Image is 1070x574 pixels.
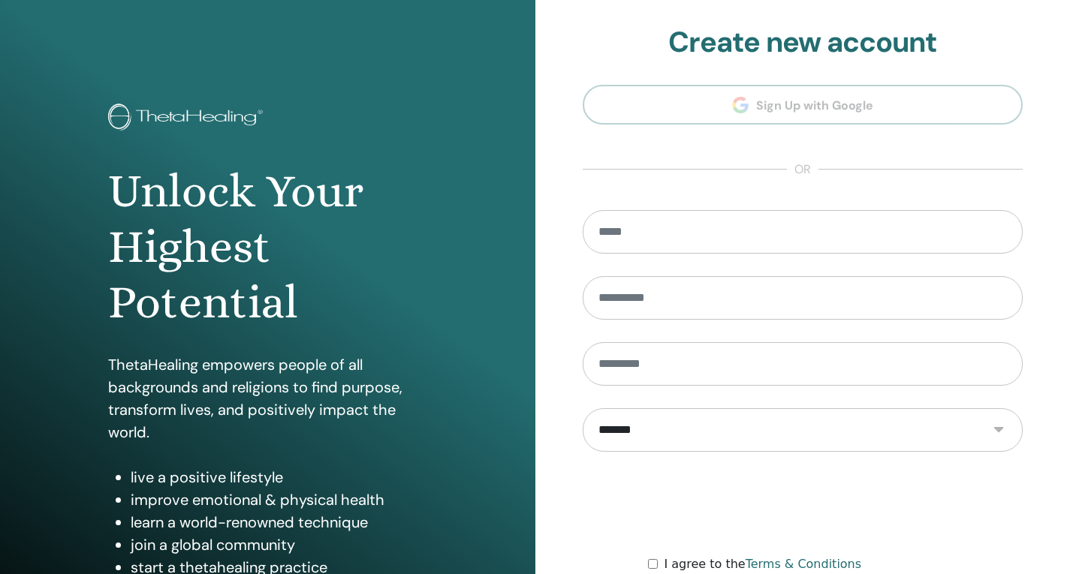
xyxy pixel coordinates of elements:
[664,555,861,573] label: I agree to the
[583,26,1023,60] h2: Create new account
[131,466,427,488] li: live a positive lifestyle
[131,511,427,533] li: learn a world-renowned technique
[746,557,861,571] a: Terms & Conditions
[108,353,427,443] p: ThetaHealing empowers people of all backgrounds and religions to find purpose, transform lives, a...
[131,488,427,511] li: improve emotional & physical health
[787,161,818,179] span: or
[689,474,917,533] iframe: reCAPTCHA
[108,164,427,331] h1: Unlock Your Highest Potential
[131,533,427,556] li: join a global community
